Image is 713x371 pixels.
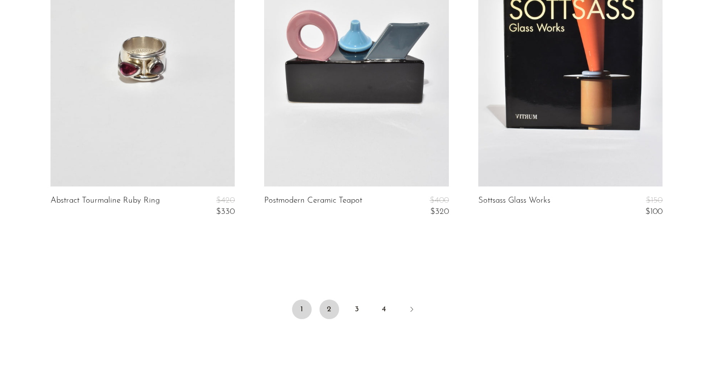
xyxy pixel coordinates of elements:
a: 2 [320,300,339,319]
a: 3 [347,300,367,319]
a: Postmodern Ceramic Teapot [264,196,362,216]
a: Next [402,300,421,321]
span: 1 [292,300,312,319]
span: $150 [646,196,663,205]
span: $320 [430,208,449,216]
span: $100 [645,208,663,216]
a: Sottsass Glass Works [478,196,550,216]
span: $400 [430,196,449,205]
a: 4 [374,300,394,319]
span: $420 [216,196,235,205]
span: $330 [216,208,235,216]
a: Abstract Tourmaline Ruby Ring [50,196,160,216]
